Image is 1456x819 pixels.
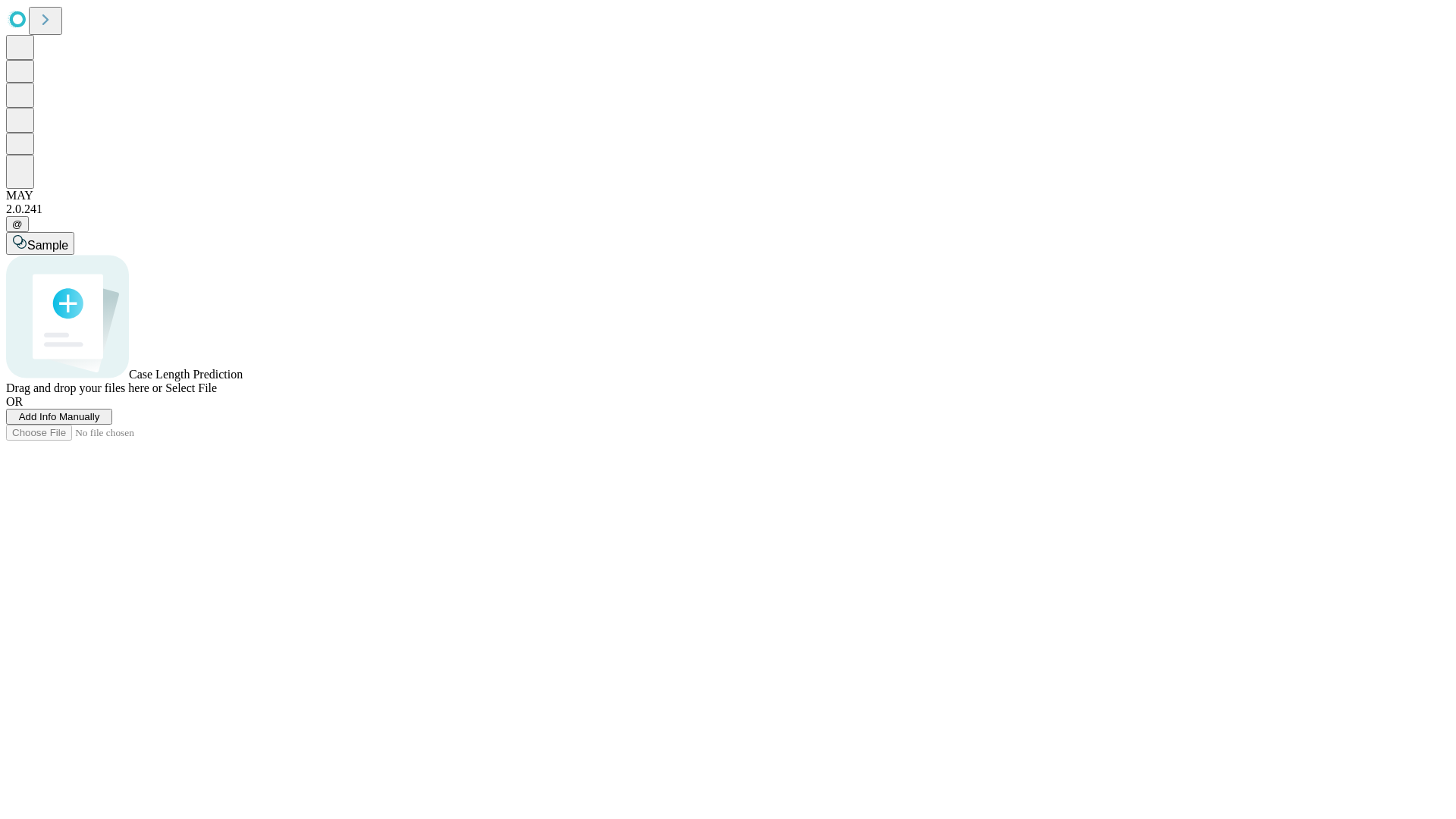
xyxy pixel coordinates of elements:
div: 2.0.241 [6,202,1450,216]
div: MAY [6,189,1450,202]
span: Select File [165,381,217,394]
span: Sample [27,239,68,252]
button: Add Info Manually [6,409,112,425]
span: @ [12,218,23,230]
button: @ [6,216,29,232]
span: OR [6,395,23,408]
button: Sample [6,232,74,255]
span: Add Info Manually [19,411,100,422]
span: Drag and drop your files here or [6,381,162,394]
span: Case Length Prediction [129,368,243,381]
